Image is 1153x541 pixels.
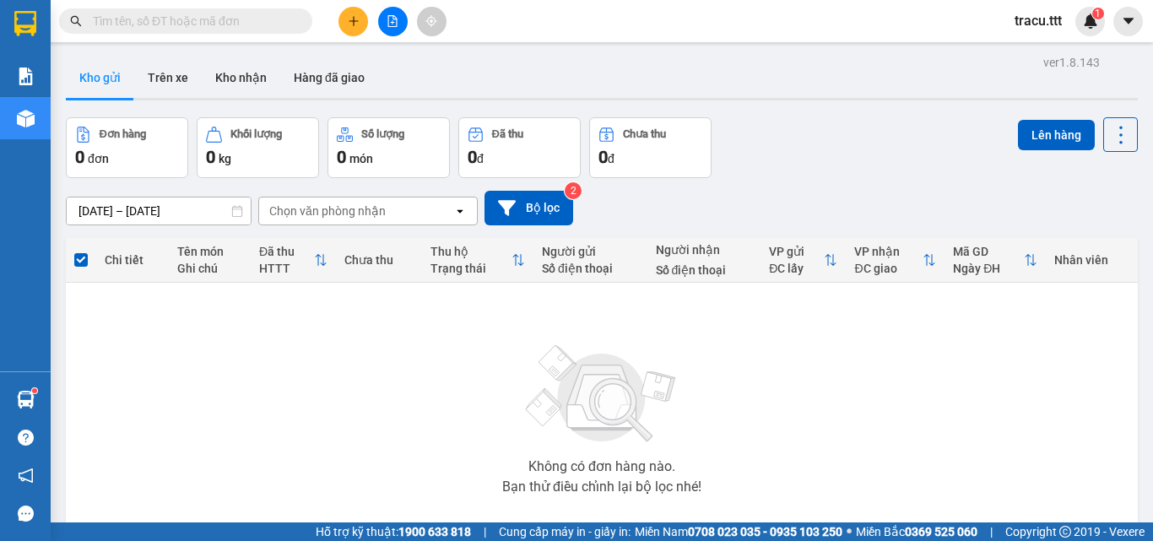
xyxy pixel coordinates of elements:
strong: 1900 633 818 [398,525,471,538]
button: Hàng đã giao [280,57,378,98]
span: 0 [206,147,215,167]
img: icon-new-feature [1083,14,1098,29]
div: VP nhận [854,245,923,258]
div: ĐC lấy [769,262,824,275]
div: Mã GD [953,245,1024,258]
img: svg+xml;base64,PHN2ZyBjbGFzcz0ibGlzdC1wbHVnX19zdmciIHhtbG5zPSJodHRwOi8vd3d3LnczLm9yZy8yMDAwL3N2Zy... [517,335,686,453]
span: file-add [387,15,398,27]
div: Đã thu [259,245,314,258]
span: 0 [75,147,84,167]
div: Ngày ĐH [953,262,1024,275]
strong: 0708 023 035 - 0935 103 250 [688,525,842,538]
th: Toggle SortBy [846,238,945,283]
strong: 0369 525 060 [905,525,977,538]
div: Tên món [177,245,242,258]
span: | [484,522,486,541]
img: warehouse-icon [17,110,35,127]
button: Kho gửi [66,57,134,98]
span: notification [18,468,34,484]
span: 0 [468,147,477,167]
span: Miền Nam [635,522,842,541]
sup: 1 [32,388,37,393]
img: solution-icon [17,68,35,85]
th: Toggle SortBy [945,238,1046,283]
img: logo-vxr [14,11,36,36]
button: Bộ lọc [484,191,573,225]
span: Hỗ trợ kỹ thuật: [316,522,471,541]
div: Không có đơn hàng nào. [528,460,675,473]
button: caret-down [1113,7,1143,36]
button: Đã thu0đ [458,117,581,178]
div: Chưa thu [344,253,413,267]
div: HTTT [259,262,314,275]
span: ⚪️ [847,528,852,535]
div: Thu hộ [430,245,512,258]
div: Đã thu [492,128,523,140]
button: Chưa thu0đ [589,117,712,178]
button: file-add [378,7,408,36]
span: message [18,506,34,522]
img: warehouse-icon [17,391,35,408]
span: | [990,522,993,541]
span: món [349,152,373,165]
input: Select a date range. [67,197,251,225]
span: Cung cấp máy in - giấy in: [499,522,631,541]
th: Toggle SortBy [422,238,533,283]
div: Chi tiết [105,253,160,267]
th: Toggle SortBy [761,238,846,283]
div: Chưa thu [623,128,666,140]
span: copyright [1059,526,1071,538]
div: Số điện thoại [542,262,639,275]
span: Miền Bắc [856,522,977,541]
button: Lên hàng [1018,120,1095,150]
div: Người nhận [656,243,753,257]
div: ĐC giao [854,262,923,275]
button: plus [338,7,368,36]
button: aim [417,7,447,36]
span: plus [348,15,360,27]
th: Toggle SortBy [251,238,336,283]
sup: 1 [1092,8,1104,19]
button: Trên xe [134,57,202,98]
button: Khối lượng0kg [197,117,319,178]
span: đơn [88,152,109,165]
svg: open [453,204,467,218]
div: Ghi chú [177,262,242,275]
div: Chọn văn phòng nhận [269,203,386,219]
span: đ [608,152,614,165]
span: 1 [1095,8,1101,19]
span: aim [425,15,437,27]
span: 0 [337,147,346,167]
div: Số điện thoại [656,263,753,277]
span: tracu.ttt [1001,10,1075,31]
button: Kho nhận [202,57,280,98]
div: Trạng thái [430,262,512,275]
div: Người gửi [542,245,639,258]
span: kg [219,152,231,165]
span: search [70,15,82,27]
div: Khối lượng [230,128,282,140]
span: caret-down [1121,14,1136,29]
span: question-circle [18,430,34,446]
div: Bạn thử điều chỉnh lại bộ lọc nhé! [502,480,701,494]
button: Đơn hàng0đơn [66,117,188,178]
sup: 2 [565,182,582,199]
div: Đơn hàng [100,128,146,140]
div: VP gửi [769,245,824,258]
button: Số lượng0món [327,117,450,178]
div: ver 1.8.143 [1043,53,1100,72]
div: Nhân viên [1054,253,1129,267]
span: 0 [598,147,608,167]
div: Số lượng [361,128,404,140]
span: đ [477,152,484,165]
input: Tìm tên, số ĐT hoặc mã đơn [93,12,292,30]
